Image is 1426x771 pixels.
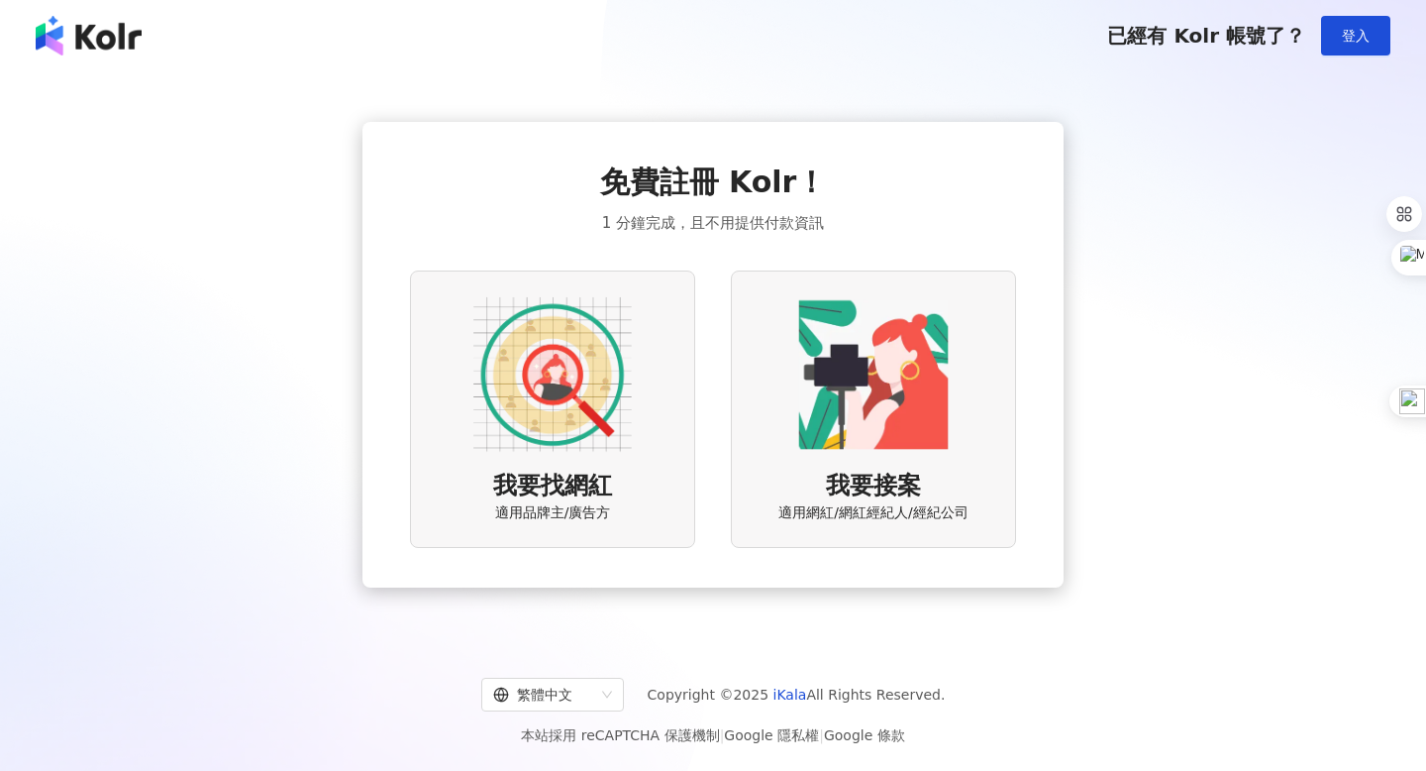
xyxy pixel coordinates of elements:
button: 登入 [1321,16,1390,55]
span: | [819,727,824,743]
a: Google 隱私權 [724,727,819,743]
img: logo [36,16,142,55]
span: 已經有 Kolr 帳號了？ [1107,24,1305,48]
img: AD identity option [473,295,632,454]
span: 1 分鐘完成，且不用提供付款資訊 [602,211,824,235]
img: KOL identity option [794,295,953,454]
div: 繁體中文 [493,679,594,711]
span: 適用網紅/網紅經紀人/經紀公司 [778,503,968,523]
span: 我要找網紅 [493,470,612,503]
a: iKala [773,687,807,703]
span: 我要接案 [826,470,921,503]
span: Copyright © 2025 All Rights Reserved. [648,683,946,707]
span: 登入 [1342,28,1370,44]
a: Google 條款 [824,727,905,743]
span: 本站採用 reCAPTCHA 保護機制 [521,723,904,747]
span: 適用品牌主/廣告方 [495,503,611,523]
span: 免費註冊 Kolr！ [600,162,827,203]
span: | [720,727,725,743]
